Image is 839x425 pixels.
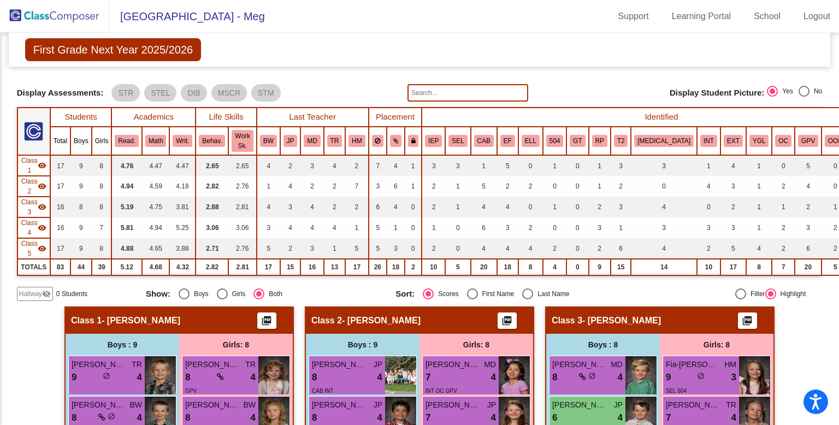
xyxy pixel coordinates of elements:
[518,176,543,197] td: 2
[70,127,92,155] th: Boys
[497,176,518,197] td: 2
[474,135,494,147] button: CAB
[345,259,368,275] td: 17
[772,238,795,259] td: 2
[145,135,166,147] button: Math
[17,217,50,238] td: Hidden teacher - Mahaffey
[257,259,280,275] td: 17
[196,176,228,197] td: 2.82
[257,197,280,217] td: 4
[142,197,169,217] td: 4.75
[300,127,323,155] th: Meg Dangler
[228,217,256,238] td: 3.06
[70,238,92,259] td: 9
[589,238,611,259] td: 2
[92,259,112,275] td: 39
[387,197,405,217] td: 4
[70,155,92,176] td: 9
[17,88,104,98] span: Display Assessments:
[720,238,746,259] td: 5
[422,176,445,197] td: 2
[387,155,405,176] td: 4
[144,84,176,102] mat-chip: STEL
[111,259,142,275] td: 5.12
[111,238,142,259] td: 4.88
[50,176,70,197] td: 17
[589,127,611,155] th: READ Plan
[422,259,445,275] td: 10
[611,127,631,155] th: MTSS Tier 2
[38,182,46,191] mat-icon: visibility
[405,217,422,238] td: 0
[142,176,169,197] td: 4.59
[257,155,280,176] td: 4
[697,127,720,155] th: Introvert
[56,289,87,299] span: 0 Students
[746,155,772,176] td: 1
[92,176,112,197] td: 8
[720,155,746,176] td: 4
[700,135,717,147] button: INT
[500,315,513,330] mat-icon: picture_as_pdf
[746,217,772,238] td: 1
[772,127,795,155] th: Only Child
[589,176,611,197] td: 1
[142,238,169,259] td: 4.65
[369,238,387,259] td: 5
[21,239,38,258] span: Class 5
[369,155,387,176] td: 7
[345,197,368,217] td: 2
[369,127,387,155] th: Keep away students
[260,135,277,147] button: BW
[405,197,422,217] td: 0
[300,176,323,197] td: 2
[566,127,588,155] th: Gifted and Talented
[387,127,405,155] th: Keep with students
[611,197,631,217] td: 3
[17,176,50,197] td: Hidden teacher - Micheli
[772,197,795,217] td: 1
[471,259,497,275] td: 20
[17,155,50,176] td: Hidden teacher - Sellmeyer
[109,8,265,25] span: [GEOGRAPHIC_DATA] - Meg
[445,155,470,176] td: 3
[518,155,543,176] td: 0
[196,259,228,275] td: 2.82
[199,135,225,147] button: Behav.
[405,127,422,155] th: Keep with teacher
[257,127,280,155] th: Beth Wille
[169,259,196,275] td: 4.32
[348,135,365,147] button: HM
[522,135,540,147] button: ELL
[566,155,588,176] td: 0
[345,176,368,197] td: 7
[21,197,38,217] span: Class 3
[518,217,543,238] td: 2
[111,108,196,127] th: Academics
[146,288,387,299] mat-radio-group: Select an option
[196,217,228,238] td: 3.06
[566,238,588,259] td: 0
[405,176,422,197] td: 1
[631,259,697,275] td: 14
[280,127,301,155] th: Jackie Pistoia
[324,259,346,275] td: 13
[543,259,567,275] td: 4
[445,127,470,155] th: SEL Support
[543,127,567,155] th: 504 Plan
[631,217,697,238] td: 3
[697,217,720,238] td: 3
[300,259,323,275] td: 16
[518,238,543,259] td: 4
[345,127,368,155] th: Hollis Magee
[697,259,720,275] td: 10
[196,238,228,259] td: 2.71
[631,238,697,259] td: 4
[422,217,445,238] td: 1
[280,217,301,238] td: 4
[228,289,246,299] div: Girls
[257,238,280,259] td: 5
[283,135,298,147] button: JP
[300,238,323,259] td: 3
[70,176,92,197] td: 9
